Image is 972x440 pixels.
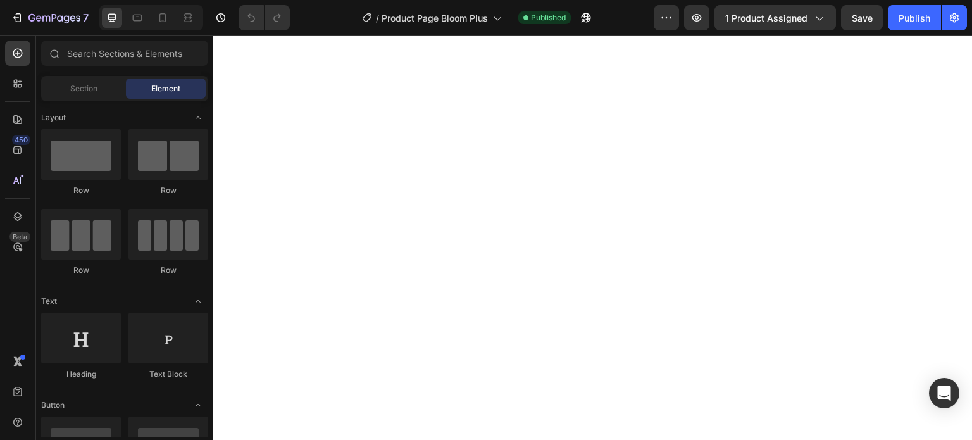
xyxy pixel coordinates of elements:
[70,83,97,94] span: Section
[888,5,941,30] button: Publish
[929,378,959,408] div: Open Intercom Messenger
[841,5,883,30] button: Save
[83,10,89,25] p: 7
[188,108,208,128] span: Toggle open
[188,291,208,311] span: Toggle open
[188,395,208,415] span: Toggle open
[41,112,66,123] span: Layout
[41,296,57,307] span: Text
[531,12,566,23] span: Published
[128,265,208,276] div: Row
[41,41,208,66] input: Search Sections & Elements
[41,265,121,276] div: Row
[41,399,65,411] span: Button
[899,11,930,25] div: Publish
[382,11,488,25] span: Product Page Bloom Plus
[213,35,972,440] iframe: Design area
[239,5,290,30] div: Undo/Redo
[151,83,180,94] span: Element
[852,13,873,23] span: Save
[714,5,836,30] button: 1 product assigned
[128,185,208,196] div: Row
[41,185,121,196] div: Row
[5,5,94,30] button: 7
[41,368,121,380] div: Heading
[12,135,30,145] div: 450
[725,11,807,25] span: 1 product assigned
[128,368,208,380] div: Text Block
[9,232,30,242] div: Beta
[376,11,379,25] span: /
